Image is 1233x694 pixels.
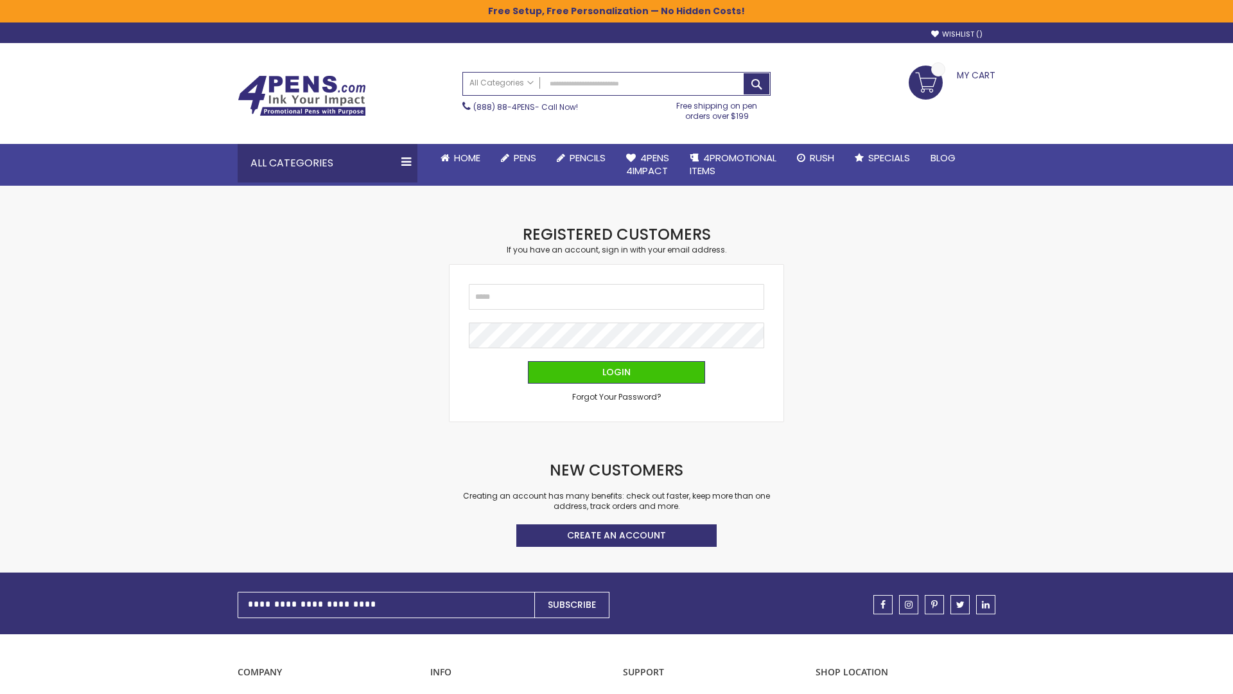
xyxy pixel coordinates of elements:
[514,151,536,165] span: Pens
[523,224,711,245] strong: Registered Customers
[956,600,965,609] span: twitter
[469,78,534,88] span: All Categories
[238,144,417,182] div: All Categories
[450,245,783,255] div: If you have an account, sign in with your email address.
[623,666,803,679] p: Support
[880,600,886,609] span: facebook
[430,144,491,172] a: Home
[491,144,547,172] a: Pens
[950,595,970,614] a: twitter
[787,144,844,172] a: Rush
[982,600,990,609] span: linkedin
[473,102,535,112] a: (888) 88-4PENS
[868,151,910,165] span: Specials
[920,144,966,172] a: Blog
[925,595,944,614] a: pinterest
[931,151,956,165] span: Blog
[899,595,918,614] a: instagram
[547,144,616,172] a: Pencils
[931,30,983,39] a: Wishlist
[810,151,834,165] span: Rush
[616,144,679,186] a: 4Pens4impact
[976,595,995,614] a: linkedin
[528,361,705,384] button: Login
[550,459,683,481] strong: New Customers
[430,666,610,679] p: INFO
[572,392,661,402] a: Forgot Your Password?
[663,96,771,121] div: Free shipping on pen orders over $199
[534,592,609,618] button: Subscribe
[463,73,540,94] a: All Categories
[905,600,913,609] span: instagram
[572,391,661,402] span: Forgot Your Password?
[931,600,938,609] span: pinterest
[567,529,666,542] span: Create an Account
[516,524,717,547] a: Create an Account
[626,151,669,177] span: 4Pens 4impact
[238,75,366,116] img: 4Pens Custom Pens and Promotional Products
[238,666,417,679] p: COMPANY
[690,151,776,177] span: 4PROMOTIONAL ITEMS
[602,366,631,378] span: Login
[844,144,920,172] a: Specials
[450,491,783,512] p: Creating an account has many benefits: check out faster, keep more than one address, track orders...
[454,151,480,165] span: Home
[548,598,596,611] span: Subscribe
[570,151,606,165] span: Pencils
[816,666,995,679] p: SHOP LOCATION
[679,144,787,186] a: 4PROMOTIONALITEMS
[473,102,578,112] span: - Call Now!
[873,595,893,614] a: facebook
